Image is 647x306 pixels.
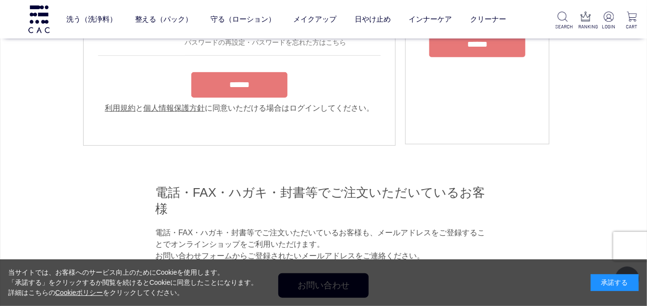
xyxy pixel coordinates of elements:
[155,184,492,217] h2: 電話・FAX・ハガキ・封書等でご注文いただいているお客様
[105,104,136,112] a: 利用規約
[55,289,103,296] a: Cookieポリシー
[578,23,593,30] p: RANKING
[601,12,616,30] a: LOGIN
[470,6,506,32] a: クリーナー
[294,6,337,32] a: メイクアップ
[601,23,616,30] p: LOGIN
[143,104,205,112] a: 個人情報保護方針
[98,102,381,114] div: と に同意いただける場合はログインしてください。
[135,6,193,32] a: 整える（パック）
[624,12,639,30] a: CART
[155,227,492,262] p: 電話・FAX・ハガキ・封書等でご注文いただいているお客様も、メールアドレスをご登録することでオンラインショップをご利用いただけます。 お問い合わせフォームからご登録されたいメールアドレスをご連絡...
[355,6,391,32] a: 日やけ止め
[66,6,117,32] a: 洗う（洗浄料）
[578,12,593,30] a: RANKING
[27,5,51,33] img: logo
[555,12,570,30] a: SEARCH
[409,6,452,32] a: インナーケア
[8,268,258,298] div: 当サイトでは、お客様へのサービス向上のためにCookieを使用します。 「承諾する」をクリックするか閲覧を続けるとCookieに同意したことになります。 詳細はこちらの をクリックしてください。
[211,6,275,32] a: 守る（ローション）
[555,23,570,30] p: SEARCH
[624,23,639,30] p: CART
[591,274,639,291] div: 承諾する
